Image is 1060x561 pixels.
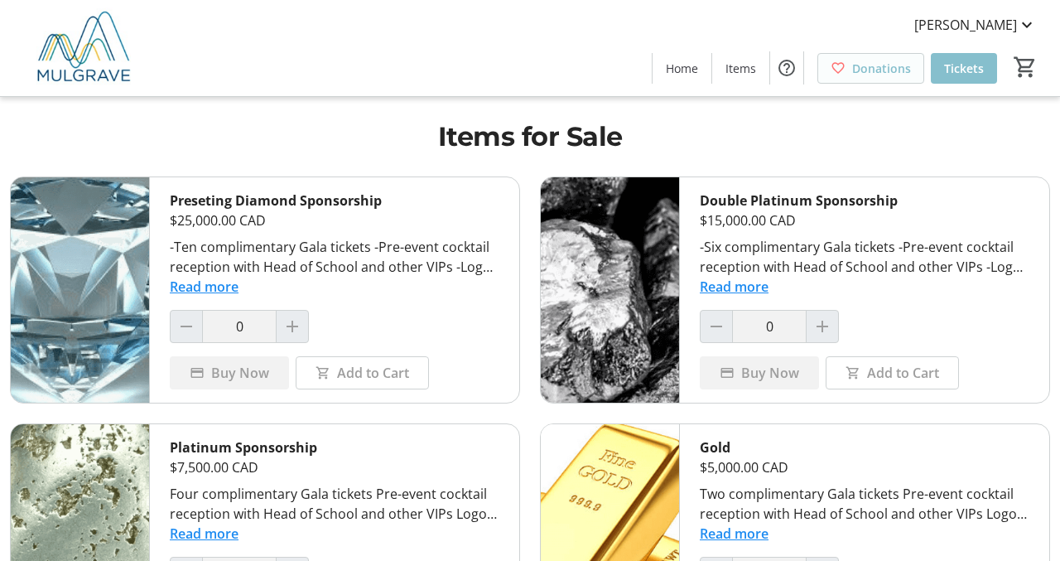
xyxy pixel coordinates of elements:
div: $15,000.00 CAD [700,210,1029,230]
div: Platinum Sponsorship [170,438,499,457]
div: Preseting Diamond Sponsorship [170,191,499,210]
input: Preseting Diamond Sponsorship Quantity [202,310,277,343]
button: [PERSON_NAME] [901,12,1050,38]
span: Tickets [944,60,984,77]
img: Double Platinum Sponsorship [541,177,679,403]
a: Items [712,53,769,84]
button: Read more [700,524,768,544]
a: Tickets [931,53,997,84]
div: Double Platinum Sponsorship [700,191,1029,210]
span: [PERSON_NAME] [914,15,1017,35]
button: Read more [700,277,768,297]
button: Cart [1010,52,1040,82]
div: -Six complimentary Gala tickets -Pre-event cocktail reception with Head of School and other VIPs ... [700,237,1029,277]
div: Four complimentary Gala tickets Pre-event cocktail reception with Head of School and other VIPs L... [170,484,499,524]
div: -Ten complimentary Gala tickets -Pre-event cocktail reception with Head of School and other VIPs ... [170,237,499,277]
div: Two complimentary Gala tickets Pre-event cocktail reception with Head of School and other VIPs Lo... [700,484,1029,524]
div: $25,000.00 CAD [170,210,499,230]
span: Items [725,60,756,77]
img: Preseting Diamond Sponsorship [11,177,149,403]
span: Home [666,60,698,77]
input: Double Platinum Sponsorship Quantity [732,310,807,343]
div: $5,000.00 CAD [700,457,1029,477]
div: $7,500.00 CAD [170,457,499,477]
h1: Items for Sale [10,117,1050,157]
img: Mulgrave School's Logo [10,7,157,89]
button: Read more [170,277,238,297]
a: Donations [817,53,924,84]
button: Help [770,51,803,85]
span: Donations [852,60,911,77]
div: Gold [700,438,1029,457]
button: Read more [170,524,238,544]
a: Home [653,53,711,84]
